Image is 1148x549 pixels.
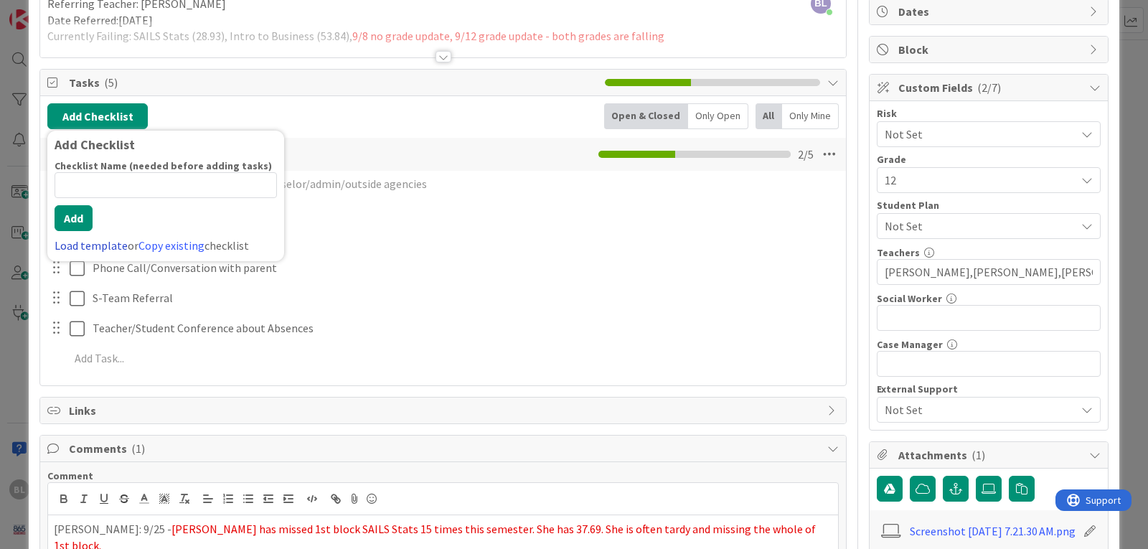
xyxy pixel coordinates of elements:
[877,108,1101,118] div: Risk
[898,79,1082,96] span: Custom Fields
[877,246,920,259] label: Teachers
[93,218,836,235] p: Email Parent
[93,320,836,337] p: Teacher/Student Conference about Absences
[138,238,204,253] a: Copy existing
[604,103,688,129] div: Open & Closed
[30,2,65,19] span: Support
[885,124,1068,144] span: Not Set
[971,448,985,462] span: ( 1 )
[55,238,128,253] a: Load template
[104,75,118,90] span: ( 5 )
[898,446,1082,464] span: Attachments
[69,74,598,91] span: Tasks
[55,205,93,231] button: Add
[877,338,943,351] label: Case Manager
[898,41,1082,58] span: Block
[47,469,93,482] span: Comment
[93,260,836,276] p: Phone Call/Conversation with parent
[877,154,1101,164] div: Grade
[885,170,1068,190] span: 12
[885,401,1076,418] span: Not Set
[798,146,814,163] span: 2 / 5
[910,522,1076,540] a: Screenshot [DATE] 7.21.30 AM.png
[69,440,820,457] span: Comments
[977,80,1001,95] span: ( 2/7 )
[47,103,148,129] button: Add Checklist
[93,290,836,306] p: S-Team Referral
[69,402,820,419] span: Links
[877,292,942,305] label: Social Worker
[55,159,272,172] label: Checklist Name (needed before adding tasks)
[47,12,839,29] p: Date Referred:[DATE]
[877,200,1101,210] div: Student Plan
[898,3,1082,20] span: Dates
[131,441,145,456] span: ( 1 )
[756,103,782,129] div: All
[877,384,1101,394] div: External Support
[55,138,277,152] div: Add Checklist
[93,176,836,192] p: Collaboration with social worker/counselor/admin/outside agencies
[55,237,277,254] div: or checklist
[782,103,839,129] div: Only Mine
[688,103,748,129] div: Only Open
[885,217,1076,235] span: Not Set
